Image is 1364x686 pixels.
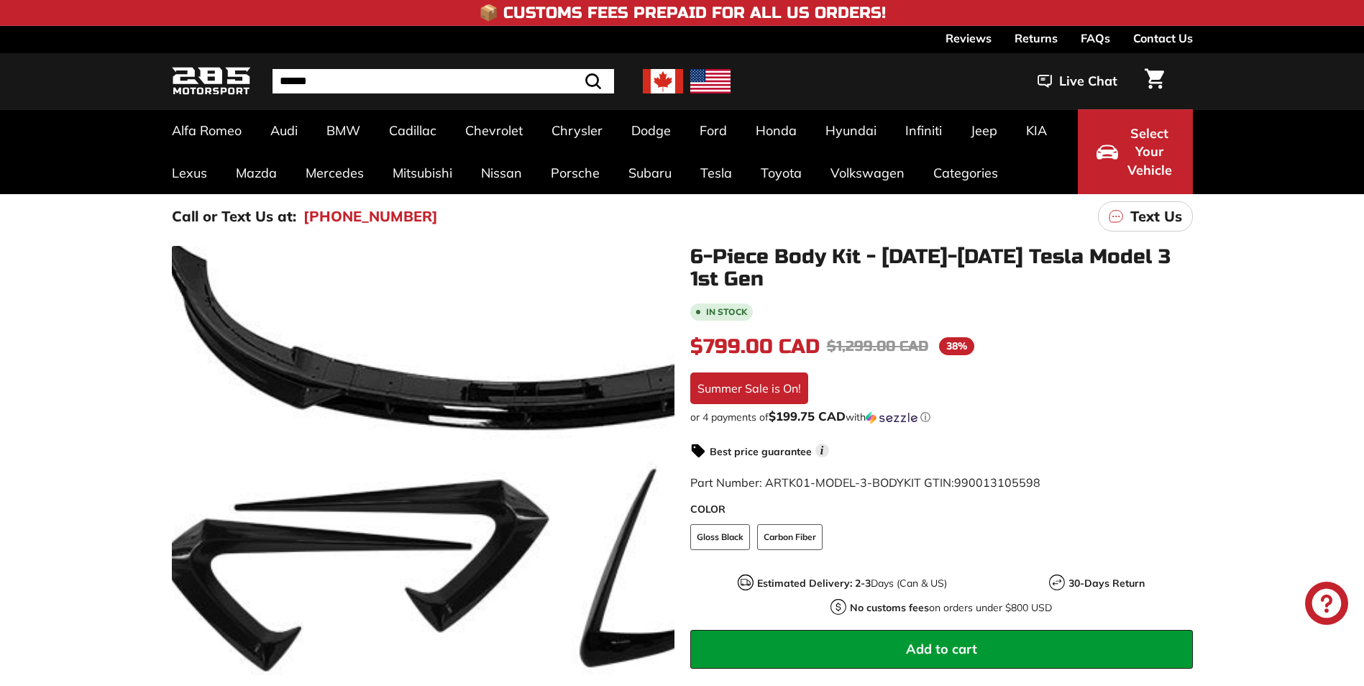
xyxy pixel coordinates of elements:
a: Chevrolet [451,109,537,152]
button: Select Your Vehicle [1078,109,1193,194]
a: Jeep [956,109,1012,152]
span: Live Chat [1059,72,1117,91]
a: KIA [1012,109,1061,152]
a: Returns [1015,26,1058,50]
a: Mitsubishi [378,152,467,194]
a: Lexus [157,152,221,194]
a: BMW [312,109,375,152]
b: In stock [706,308,747,316]
div: or 4 payments of$199.75 CADwithSezzle Click to learn more about Sezzle [690,410,1193,424]
span: Add to cart [906,641,977,657]
strong: Estimated Delivery: 2-3 [757,577,871,590]
a: Mazda [221,152,291,194]
label: COLOR [690,502,1193,517]
a: Reviews [946,26,992,50]
span: $1,299.00 CAD [827,337,928,355]
img: Sezzle [866,411,917,424]
a: Contact Us [1133,26,1193,50]
a: Cart [1136,57,1173,106]
a: Porsche [536,152,614,194]
div: Summer Sale is On! [690,372,808,404]
p: Call or Text Us at: [172,206,296,227]
a: Infiniti [891,109,956,152]
a: Chrysler [537,109,617,152]
span: $799.00 CAD [690,334,820,359]
span: i [815,444,829,457]
a: Nissan [467,152,536,194]
span: Part Number: ARTK01-MODEL-3-BODYKIT GTIN: [690,475,1040,490]
a: [PHONE_NUMBER] [303,206,438,227]
span: Select Your Vehicle [1125,124,1174,180]
a: Cadillac [375,109,451,152]
a: Categories [919,152,1012,194]
a: Text Us [1098,201,1193,232]
a: Subaru [614,152,686,194]
a: Dodge [617,109,685,152]
span: $199.75 CAD [769,408,846,424]
p: on orders under $800 USD [850,600,1052,616]
img: Logo_285_Motorsport_areodynamics_components [172,65,251,99]
a: Volkswagen [816,152,919,194]
p: Text Us [1130,206,1182,227]
a: Honda [741,109,811,152]
a: Audi [256,109,312,152]
input: Search [273,69,614,93]
button: Add to cart [690,630,1193,669]
a: Mercedes [291,152,378,194]
div: or 4 payments of with [690,410,1193,424]
strong: No customs fees [850,601,929,614]
h4: 📦 Customs Fees Prepaid for All US Orders! [479,4,886,22]
a: Alfa Romeo [157,109,256,152]
strong: Best price guarantee [710,445,812,458]
p: Days (Can & US) [757,576,947,591]
strong: 30-Days Return [1068,577,1145,590]
button: Live Chat [1019,63,1136,99]
a: Tesla [686,152,746,194]
a: Toyota [746,152,816,194]
span: 990013105598 [954,475,1040,490]
span: 38% [939,337,974,355]
a: FAQs [1081,26,1110,50]
h1: 6-Piece Body Kit - [DATE]-[DATE] Tesla Model 3 1st Gen [690,246,1193,291]
a: Hyundai [811,109,891,152]
inbox-online-store-chat: Shopify online store chat [1301,582,1352,628]
a: Ford [685,109,741,152]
